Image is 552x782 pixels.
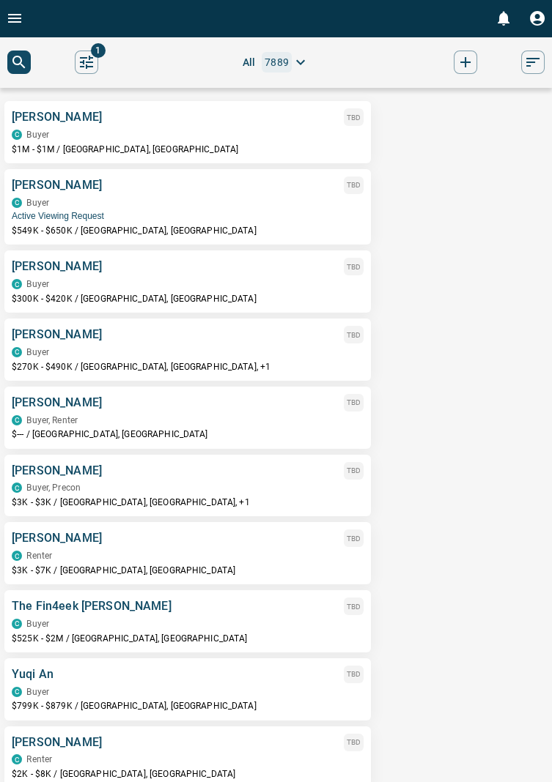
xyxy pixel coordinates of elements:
p: $2K - $8K / [GEOGRAPHIC_DATA], [GEOGRAPHIC_DATA] [12,768,364,781]
p: [PERSON_NAME] [12,326,102,343]
button: [PERSON_NAME]TBDcondos.caBuyer, Precon$3K - $3K / [GEOGRAPHIC_DATA], [GEOGRAPHIC_DATA], +1 [12,462,364,510]
p: Buyer [26,619,49,629]
p: Buyer [26,347,49,357]
p: Yuqi An [12,666,54,683]
div: condos.ca [12,279,22,289]
span: All [243,53,256,71]
p: Buyer, Renter [26,415,78,425]
p: $549K - $650K / [GEOGRAPHIC_DATA], [GEOGRAPHIC_DATA] [12,225,364,237]
p: TBD [347,329,361,340]
div: condos.ca [12,130,22,140]
button: [PERSON_NAME]TBDcondos.caBuyer$300K - $420K / [GEOGRAPHIC_DATA], [GEOGRAPHIC_DATA] [12,258,364,305]
p: The Fin4eek [PERSON_NAME] [12,597,172,615]
button: [PERSON_NAME]TBDcondos.caBuyer$270K - $490K / [GEOGRAPHIC_DATA], [GEOGRAPHIC_DATA], +1 [12,326,364,373]
button: Profile [523,4,552,33]
button: [PERSON_NAME]TBDcondos.caBuyer$1M - $1M / [GEOGRAPHIC_DATA], [GEOGRAPHIC_DATA] [12,108,364,156]
p: [PERSON_NAME] [12,176,102,194]
p: TBD [347,112,361,123]
p: TBD [347,261,361,272]
p: Renter [26,551,52,561]
p: [PERSON_NAME] [12,394,102,412]
p: Buyer [26,198,49,208]
div: condos.ca [12,551,22,561]
p: TBD [347,465,361,476]
button: search button [7,51,31,74]
p: $--- / [GEOGRAPHIC_DATA], [GEOGRAPHIC_DATA] [12,428,364,441]
div: condos.ca [12,754,22,764]
p: 7889 [265,53,290,71]
p: TBD [347,737,361,748]
p: TBD [347,179,361,190]
p: [PERSON_NAME] [12,462,102,480]
p: $3K - $3K / [GEOGRAPHIC_DATA], [GEOGRAPHIC_DATA], +1 [12,496,364,509]
span: 1 [91,43,106,58]
p: $270K - $490K / [GEOGRAPHIC_DATA], [GEOGRAPHIC_DATA], +1 [12,361,364,373]
p: TBD [347,601,361,612]
button: All7889 [141,49,411,75]
p: [PERSON_NAME] [12,529,102,547]
button: [PERSON_NAME]TBDcondos.caBuyer, Renter$--- / [GEOGRAPHIC_DATA], [GEOGRAPHIC_DATA] [12,394,364,442]
p: Buyer [26,687,49,697]
p: [PERSON_NAME] [12,734,102,751]
p: TBD [347,669,361,679]
div: condos.ca [12,347,22,357]
div: condos.ca [12,415,22,425]
div: condos.ca [12,483,22,493]
p: TBD [347,533,361,544]
p: [PERSON_NAME] [12,108,102,126]
button: Yuqi AnTBDcondos.caBuyer$799K - $879K / [GEOGRAPHIC_DATA], [GEOGRAPHIC_DATA] [12,666,364,713]
span: Active Viewing Request [12,211,364,221]
p: Buyer [26,130,49,140]
button: [PERSON_NAME]TBDcondos.caBuyerActive Viewing Request$549K - $650K / [GEOGRAPHIC_DATA], [GEOGRAPHI... [12,176,364,238]
p: $3K - $7K / [GEOGRAPHIC_DATA], [GEOGRAPHIC_DATA] [12,565,364,577]
button: The Fin4eek [PERSON_NAME]TBDcondos.caBuyer$525K - $2M / [GEOGRAPHIC_DATA], [GEOGRAPHIC_DATA] [12,597,364,645]
p: $525K - $2M / [GEOGRAPHIC_DATA], [GEOGRAPHIC_DATA] [12,633,364,645]
p: Renter [26,754,52,764]
div: condos.ca [12,619,22,629]
p: [PERSON_NAME] [12,258,102,275]
p: TBD [347,397,361,408]
p: Buyer [26,279,49,289]
div: condos.ca [12,687,22,697]
p: $300K - $420K / [GEOGRAPHIC_DATA], [GEOGRAPHIC_DATA] [12,293,364,305]
p: Buyer, Precon [26,483,81,493]
button: [PERSON_NAME]TBDcondos.caRenter$3K - $7K / [GEOGRAPHIC_DATA], [GEOGRAPHIC_DATA] [12,529,364,577]
p: $1M - $1M / [GEOGRAPHIC_DATA], [GEOGRAPHIC_DATA] [12,144,364,156]
div: condos.ca [12,198,22,208]
p: $799K - $879K / [GEOGRAPHIC_DATA], [GEOGRAPHIC_DATA] [12,700,364,712]
button: [PERSON_NAME]TBDcondos.caRenter$2K - $8K / [GEOGRAPHIC_DATA], [GEOGRAPHIC_DATA] [12,734,364,781]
